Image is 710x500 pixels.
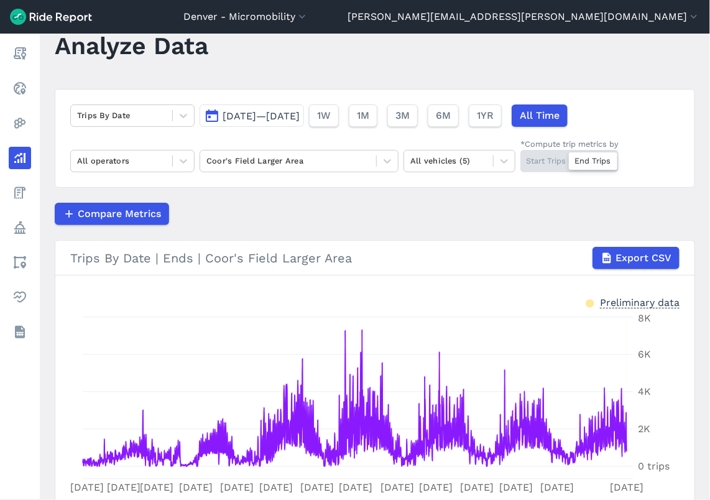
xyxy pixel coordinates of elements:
a: Policy [9,216,31,239]
tspan: 2K [638,424,650,435]
span: 1W [317,108,331,123]
a: Areas [9,251,31,274]
a: Report [9,42,31,65]
button: 6M [428,104,459,127]
button: Export CSV [592,247,680,269]
tspan: [DATE] [70,481,104,493]
span: 1YR [477,108,494,123]
span: All Time [520,108,560,123]
a: Realtime [9,77,31,100]
a: Datasets [9,321,31,343]
tspan: 6K [638,349,651,361]
button: Denver - Micromobility [183,9,308,24]
button: [PERSON_NAME][EMAIL_ADDRESS][PERSON_NAME][DOMAIN_NAME] [348,9,700,24]
span: Export CSV [615,251,671,266]
tspan: [DATE] [419,481,453,493]
button: 1YR [469,104,502,127]
span: [DATE]—[DATE] [223,110,300,122]
button: [DATE]—[DATE] [200,104,304,127]
tspan: 0 trips [638,461,670,473]
h1: Analyze Data [55,29,208,63]
tspan: [DATE] [541,481,574,493]
tspan: [DATE] [461,481,494,493]
button: Compare Metrics [55,203,169,225]
tspan: [DATE] [107,481,141,493]
tspan: 4K [638,386,651,398]
tspan: [DATE] [221,481,254,493]
span: Compare Metrics [78,206,161,221]
span: 3M [395,108,410,123]
tspan: [DATE] [339,481,373,493]
tspan: [DATE] [141,481,174,493]
tspan: [DATE] [259,481,293,493]
tspan: [DATE] [380,481,414,493]
tspan: [DATE] [300,481,334,493]
button: 1W [309,104,339,127]
button: 3M [387,104,418,127]
div: Preliminary data [600,295,680,308]
img: Ride Report [10,9,92,25]
a: Heatmaps [9,112,31,134]
a: Fees [9,182,31,204]
div: Trips By Date | Ends | Coor's Field Larger Area [70,247,680,269]
a: Health [9,286,31,308]
tspan: 8K [638,313,651,325]
a: Analyze [9,147,31,169]
tspan: [DATE] [610,481,643,493]
tspan: [DATE] [499,481,533,493]
tspan: [DATE] [179,481,213,493]
button: All Time [512,104,568,127]
div: *Compute trip metrics by [520,138,619,150]
span: 1M [357,108,369,123]
span: 6M [436,108,451,123]
button: 1M [349,104,377,127]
